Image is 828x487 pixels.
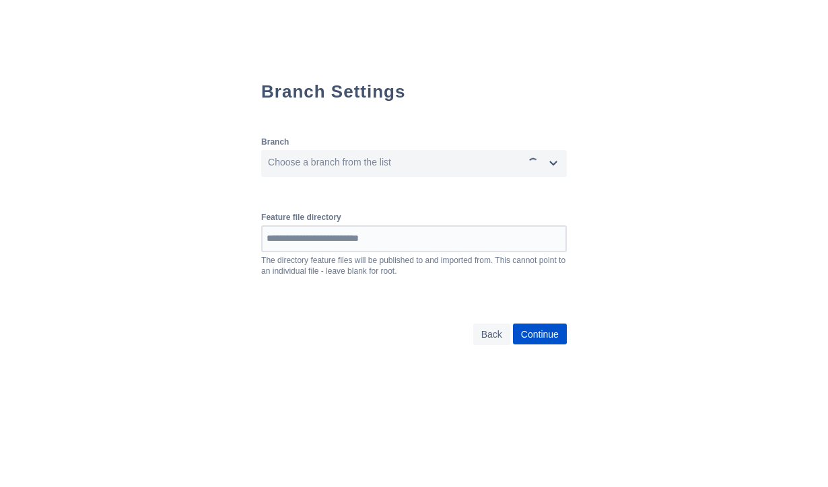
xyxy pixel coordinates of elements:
[481,324,502,345] span: Back
[261,255,567,276] div: The directory feature files will be published to and imported from. This cannot point to an indiv...
[261,137,289,147] label: Branch
[545,155,561,172] span: open
[261,81,567,103] h1: Branch Settings
[513,324,567,345] button: Continue
[473,324,510,345] button: Back
[268,156,391,170] div: Choose a branch from the list
[521,324,559,345] span: Continue
[261,212,341,223] label: Feature file directory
